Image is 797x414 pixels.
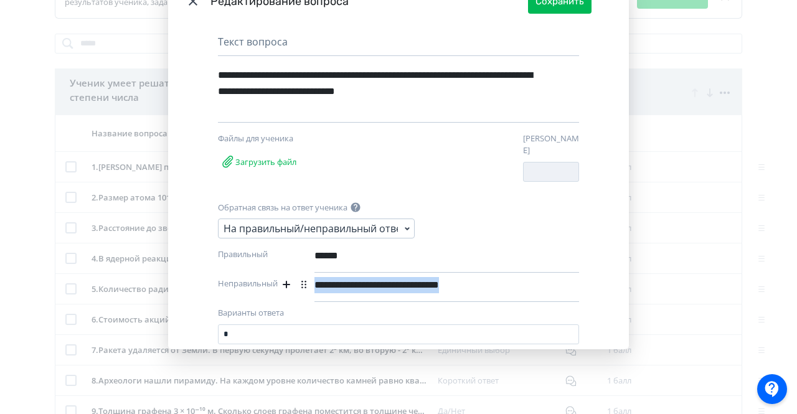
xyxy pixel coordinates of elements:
label: Варианты ответа [218,307,284,319]
label: Неправильный [218,278,278,297]
label: [PERSON_NAME] [523,133,579,157]
div: Файлы для ученика [218,133,349,145]
div: Текст вопроса [218,34,579,56]
div: На правильный/неправильный ответы [224,221,398,236]
label: Обратная связь на ответ ученика [218,202,347,214]
label: Правильный [218,248,268,268]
